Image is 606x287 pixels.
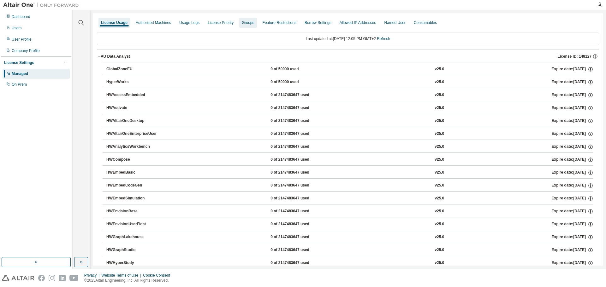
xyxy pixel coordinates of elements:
[106,153,593,167] button: HWCompose0 of 2147483647 usedv25.0Expire date:[DATE]
[552,131,593,137] div: Expire date: [DATE]
[106,127,593,141] button: HWAltairOneEnterpriseUser0 of 2147483647 usedv25.0Expire date:[DATE]
[12,26,21,31] div: Users
[270,105,327,111] div: 0 of 2147483647 used
[435,66,444,72] div: v25.0
[435,105,444,111] div: v25.0
[435,183,444,188] div: v25.0
[59,275,66,281] img: linkedin.svg
[106,118,163,124] div: HWAltairOneDesktop
[552,118,593,124] div: Expire date: [DATE]
[270,66,327,72] div: 0 of 50000 used
[377,37,390,41] a: Refresh
[552,209,593,214] div: Expire date: [DATE]
[552,170,593,175] div: Expire date: [DATE]
[270,260,327,266] div: 0 of 2147483647 used
[84,273,101,278] div: Privacy
[270,221,327,227] div: 0 of 2147483647 used
[435,92,444,98] div: v25.0
[552,234,593,240] div: Expire date: [DATE]
[552,183,593,188] div: Expire date: [DATE]
[106,114,593,128] button: HWAltairOneDesktop0 of 2147483647 usedv25.0Expire date:[DATE]
[106,166,593,180] button: HWEmbedBasic0 of 2147483647 usedv25.0Expire date:[DATE]
[106,217,593,231] button: HWEnvisionUserFloat0 of 2147483647 usedv25.0Expire date:[DATE]
[106,157,163,163] div: HWCompose
[106,75,593,89] button: HyperWorks0 of 50000 usedv25.0Expire date:[DATE]
[12,14,30,19] div: Dashboard
[106,88,593,102] button: HWAccessEmbedded0 of 2147483647 usedv25.0Expire date:[DATE]
[49,275,55,281] img: instagram.svg
[69,275,79,281] img: youtube.svg
[106,62,593,76] button: GlobalZoneEU0 of 50000 usedv25.0Expire date:[DATE]
[106,247,163,253] div: HWGraphStudio
[552,157,593,163] div: Expire date: [DATE]
[84,278,174,283] p: © 2025 Altair Engineering, Inc. All Rights Reserved.
[106,192,593,205] button: HWEmbedSimulation0 of 2147483647 usedv25.0Expire date:[DATE]
[97,32,599,45] div: Last updated at: [DATE] 12:05 PM GMT+2
[106,144,163,150] div: HWAnalyticsWorkbench
[305,20,331,25] div: Borrow Settings
[558,54,591,59] span: License ID: 148127
[242,20,254,25] div: Groups
[106,101,593,115] button: HWActivate0 of 2147483647 usedv25.0Expire date:[DATE]
[12,37,32,42] div: User Profile
[106,179,593,192] button: HWEmbedCodeGen0 of 2147483647 usedv25.0Expire date:[DATE]
[106,221,163,227] div: HWEnvisionUserFloat
[12,48,40,53] div: Company Profile
[270,183,327,188] div: 0 of 2147483647 used
[435,144,444,150] div: v25.0
[179,20,199,25] div: Usage Logs
[340,20,376,25] div: Allowed IP Addresses
[106,131,163,137] div: HWAltairOneEnterpriseUser
[552,144,593,150] div: Expire date: [DATE]
[552,92,593,98] div: Expire date: [DATE]
[552,196,593,201] div: Expire date: [DATE]
[2,275,34,281] img: altair_logo.svg
[435,260,444,266] div: v25.0
[414,20,437,25] div: Consumables
[4,60,34,65] div: License Settings
[270,118,327,124] div: 0 of 2147483647 used
[270,234,327,240] div: 0 of 2147483647 used
[435,209,444,214] div: v25.0
[106,196,163,201] div: HWEmbedSimulation
[270,131,327,137] div: 0 of 2147483647 used
[101,20,128,25] div: License Usage
[270,92,327,98] div: 0 of 2147483647 used
[435,196,444,201] div: v25.0
[101,273,143,278] div: Website Terms of Use
[435,170,444,175] div: v25.0
[270,157,327,163] div: 0 of 2147483647 used
[106,204,593,218] button: HWEnvisionBase0 of 2147483647 usedv25.0Expire date:[DATE]
[552,221,593,227] div: Expire date: [DATE]
[106,79,163,85] div: HyperWorks
[552,247,593,253] div: Expire date: [DATE]
[435,118,444,124] div: v25.0
[263,20,296,25] div: Feature Restrictions
[552,66,593,72] div: Expire date: [DATE]
[106,66,163,72] div: GlobalZoneEU
[106,256,593,270] button: HWHyperStudy0 of 2147483647 usedv25.0Expire date:[DATE]
[435,221,444,227] div: v25.0
[106,92,163,98] div: HWAccessEmbedded
[435,131,444,137] div: v25.0
[106,209,163,214] div: HWEnvisionBase
[270,170,327,175] div: 0 of 2147483647 used
[136,20,171,25] div: Authorized Machines
[38,275,45,281] img: facebook.svg
[106,105,163,111] div: HWActivate
[106,260,163,266] div: HWHyperStudy
[552,260,593,266] div: Expire date: [DATE]
[106,230,593,244] button: HWGraphLakehouse0 of 2147483647 usedv25.0Expire date:[DATE]
[270,209,327,214] div: 0 of 2147483647 used
[106,234,163,240] div: HWGraphLakehouse
[384,20,405,25] div: Named User
[435,79,444,85] div: v25.0
[435,247,444,253] div: v25.0
[106,140,593,154] button: HWAnalyticsWorkbench0 of 2147483647 usedv25.0Expire date:[DATE]
[208,20,234,25] div: License Priority
[270,79,327,85] div: 0 of 50000 used
[435,157,444,163] div: v25.0
[3,2,82,8] img: Altair One
[12,71,28,76] div: Managed
[106,183,163,188] div: HWEmbedCodeGen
